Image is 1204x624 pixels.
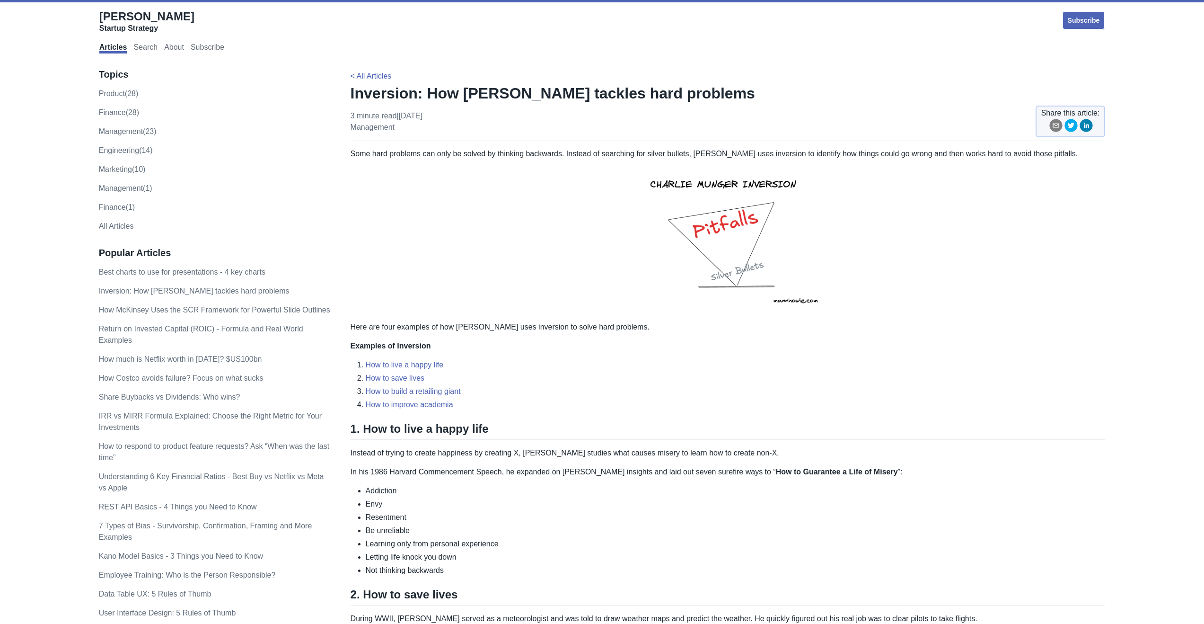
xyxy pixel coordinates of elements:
[1064,119,1078,135] button: twitter
[99,590,211,598] a: Data Table UX: 5 Rules of Thumb
[351,148,1106,160] p: Some hard problems can only be solved by thinking backwards. Instead of searching for silver bull...
[133,43,158,53] a: Search
[99,609,236,617] a: User Interface Design: 5 Rules of Thumb
[99,24,194,33] div: Startup Strategy
[351,123,395,131] a: management
[366,565,1106,576] li: Not thinking backwards
[99,89,139,98] a: product(28)
[366,512,1106,523] li: Resentment
[366,499,1106,510] li: Envy
[99,393,240,401] a: Share Buybacks vs Dividends: Who wins?
[776,468,898,476] strong: How to Guarantee a Life of Misery
[99,442,329,462] a: How to respond to product feature requests? Ask “When was the last time”
[99,552,263,560] a: Kano Model Basics - 3 Things you Need to Know
[1080,119,1093,135] button: linkedin
[366,401,453,409] a: How to improve academia
[366,361,444,369] a: How to live a happy life
[1041,107,1100,119] span: Share this article:
[99,355,262,363] a: How much is Netflix worth in [DATE]? $US100bn
[191,43,224,53] a: Subscribe
[351,84,1106,103] h1: Inversion: How [PERSON_NAME] tackles hard problems
[99,571,276,579] a: Employee Training: Who is the Person Responsible?
[99,287,290,295] a: Inversion: How [PERSON_NAME] tackles hard problems
[351,466,1106,478] p: In his 1986 Harvard Commencement Speech, he expanded on [PERSON_NAME] insights and laid out seven...
[366,374,425,382] a: How to save lives
[99,503,257,511] a: REST API Basics - 4 Things you Need to Know
[351,342,431,350] strong: Examples of Inversion
[366,538,1106,550] li: Learning only from personal experience
[99,325,303,344] a: Return on Invested Capital (ROIC) - Formula and Real World Examples
[99,9,194,33] a: [PERSON_NAME]Startup Strategy
[366,552,1106,563] li: Letting life knock you down
[99,10,194,23] span: [PERSON_NAME]
[351,422,1106,440] h2: 1. How to live a happy life
[351,447,1106,459] p: Instead of trying to create happiness by creating X, [PERSON_NAME] studies what causes misery to ...
[1049,119,1063,135] button: email
[366,525,1106,536] li: Be unreliable
[99,306,330,314] a: How McKinsey Uses the SCR Framework for Powerful Slide Outlines
[351,321,1106,333] p: Here are four examples of how [PERSON_NAME] uses inversion to solve hard problems.
[351,72,392,80] a: < All Articles
[366,387,461,395] a: How to build a retailing giant
[99,247,331,259] h3: Popular Articles
[366,485,1106,497] li: Addiction
[99,472,324,492] a: Understanding 6 Key Financial Ratios - Best Buy vs Netflix vs Meta vs Apple
[99,203,135,211] a: Finance(1)
[99,412,322,431] a: IRR vs MIRR Formula Explained: Choose the Right Metric for Your Investments
[99,69,331,80] h3: Topics
[99,222,134,230] a: All Articles
[99,522,312,541] a: 7 Types of Bias - Survivorship, Confirmation, Framing and More Examples
[99,108,139,116] a: finance(28)
[1062,11,1106,30] a: Subscribe
[610,167,846,314] img: inversion
[164,43,184,53] a: About
[99,127,157,135] a: management(23)
[351,110,422,133] p: 3 minute read | [DATE]
[99,374,264,382] a: How Costco avoids failure? Focus on what sucks
[99,43,127,53] a: Articles
[351,588,1106,606] h2: 2. How to save lives
[99,146,153,154] a: engineering(14)
[99,184,152,192] a: Management(1)
[99,268,265,276] a: Best charts to use for presentations - 4 key charts
[99,165,146,173] a: marketing(10)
